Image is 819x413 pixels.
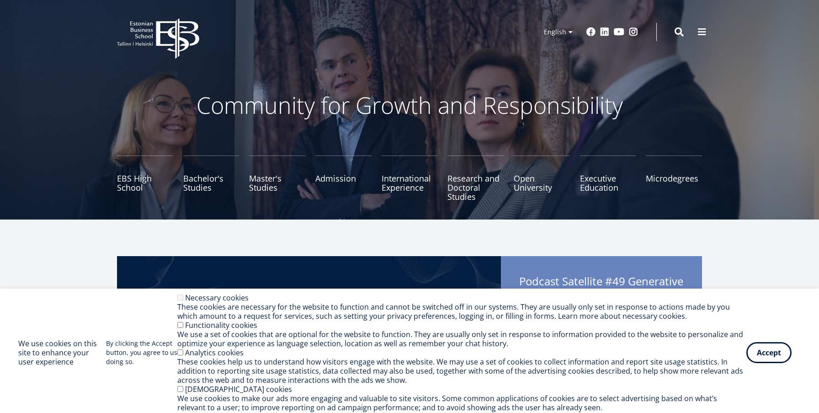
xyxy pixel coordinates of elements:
[106,339,177,366] p: By clicking the Accept button, you agree to us doing so.
[514,156,570,201] a: Open University
[519,288,684,302] span: AI in Higher Education: The Good, the Bad, and the Ugly
[614,27,624,37] a: Youtube
[177,302,746,321] div: These cookies are necessary for the website to function and cannot be switched off in our systems...
[447,156,504,201] a: Research and Doctoral Studies
[177,394,746,412] div: We use cookies to make our ads more engaging and valuable to site visitors. Some common applicati...
[382,156,438,201] a: International Experience
[177,330,746,348] div: We use a set of cookies that are optional for the website to function. They are usually only set ...
[177,357,746,385] div: These cookies help us to understand how visitors engage with the website. We may use a set of coo...
[519,274,684,305] span: Podcast Satellite #49 Generative
[249,156,305,201] a: Master's Studies
[185,348,244,358] label: Analytics cookies
[629,27,638,37] a: Instagram
[580,156,636,201] a: Executive Education
[167,91,652,119] p: Community for Growth and Responsibility
[117,156,173,201] a: EBS High School
[315,156,372,201] a: Admission
[646,156,702,201] a: Microdegrees
[185,320,257,330] label: Functionality cookies
[18,339,106,366] h2: We use cookies on this site to enhance your user experience
[185,384,292,394] label: [DEMOGRAPHIC_DATA] cookies
[600,27,609,37] a: Linkedin
[185,293,249,303] label: Necessary cookies
[746,342,792,363] button: Accept
[183,156,239,201] a: Bachelor's Studies
[586,27,596,37] a: Facebook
